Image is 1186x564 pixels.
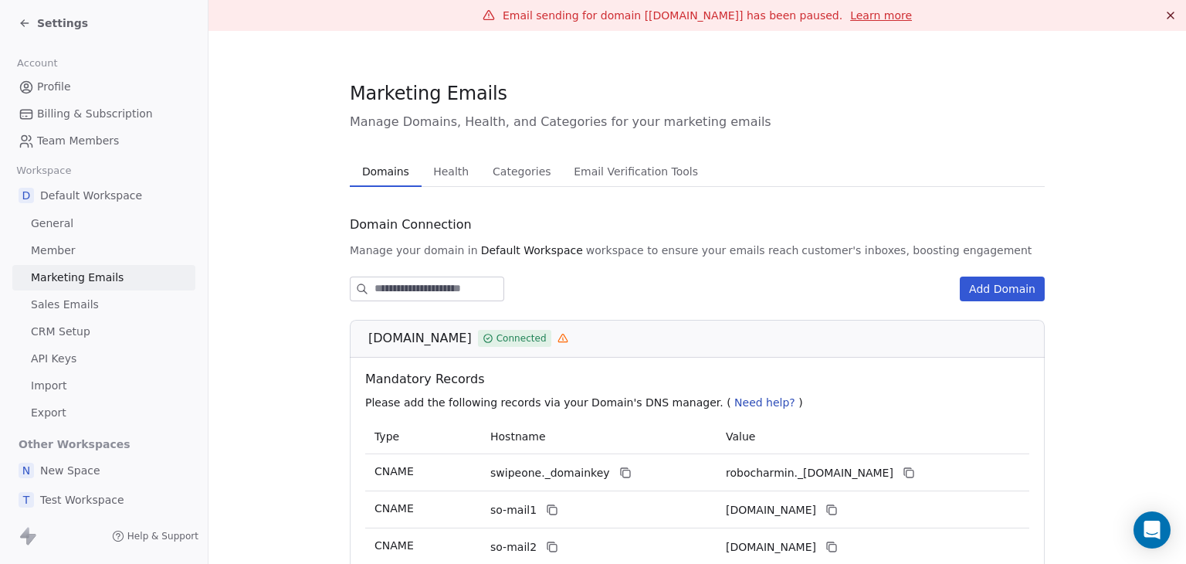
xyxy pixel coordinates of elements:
span: Default Workspace [481,243,583,258]
span: workspace to ensure your emails reach [586,243,799,258]
span: Export [31,405,66,421]
p: Type [374,429,472,445]
span: Team Members [37,133,119,149]
a: Sales Emails [12,292,195,318]
span: Email sending for domain [[DOMAIN_NAME]] has been paused. [503,9,842,22]
span: so-mail2 [490,539,537,556]
span: API Keys [31,351,76,367]
span: New Space [40,463,100,478]
span: Settings [37,15,88,31]
span: Default Workspace [40,188,142,203]
span: Connected [496,331,547,345]
span: Marketing Emails [350,82,507,105]
a: Learn more [850,8,912,23]
span: robocharmin2.swipeone.email [726,539,816,556]
span: T [19,492,34,508]
a: Member [12,238,195,263]
span: Hostname [490,430,546,443]
span: robocharmin._domainkey.swipeone.email [726,465,893,481]
a: Billing & Subscription [12,101,195,127]
div: Open Intercom Messenger [1133,511,1171,549]
span: Account [10,52,64,75]
span: Import [31,378,66,394]
span: Help & Support [127,530,198,542]
span: customer's inboxes, boosting engagement [801,243,1032,258]
span: N [19,463,34,478]
a: API Keys [12,346,195,372]
a: Export [12,400,195,426]
a: Help & Support [112,530,198,542]
span: Member [31,243,76,259]
span: Sales Emails [31,297,99,313]
span: Categories [486,161,557,182]
span: D [19,188,34,203]
span: robocharmin1.swipeone.email [726,502,816,518]
span: CNAME [374,502,414,515]
span: Email Verification Tools [568,161,704,182]
span: Test Workspace [40,492,124,508]
span: General [31,216,73,232]
button: Add Domain [960,277,1045,301]
span: Other Workspaces [12,432,137,457]
span: Mandatory Records [365,370,1035,389]
a: General [12,211,195,236]
span: Workspace [10,159,78,182]
span: Value [726,430,755,443]
a: Settings [19,15,88,31]
a: Team Members [12,128,195,154]
span: CNAME [374,539,414,552]
span: Billing & Subscription [37,106,153,122]
span: swipeone._domainkey [490,465,610,481]
span: Domain Connection [350,216,472,234]
span: so-mail1 [490,502,537,518]
span: Profile [37,79,71,95]
span: CNAME [374,465,414,477]
span: Need help? [734,396,795,409]
span: Health [427,161,475,182]
a: Marketing Emails [12,265,195,290]
a: CRM Setup [12,319,195,345]
p: Please add the following records via your Domain's DNS manager. ( ) [365,395,1035,410]
span: Manage Domains, Health, and Categories for your marketing emails [350,113,1045,131]
a: Profile [12,74,195,100]
span: Marketing Emails [31,270,124,286]
span: CRM Setup [31,324,90,340]
span: [DOMAIN_NAME] [368,329,472,348]
a: Import [12,373,195,399]
span: Domains [356,161,415,182]
span: Manage your domain in [350,243,478,258]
